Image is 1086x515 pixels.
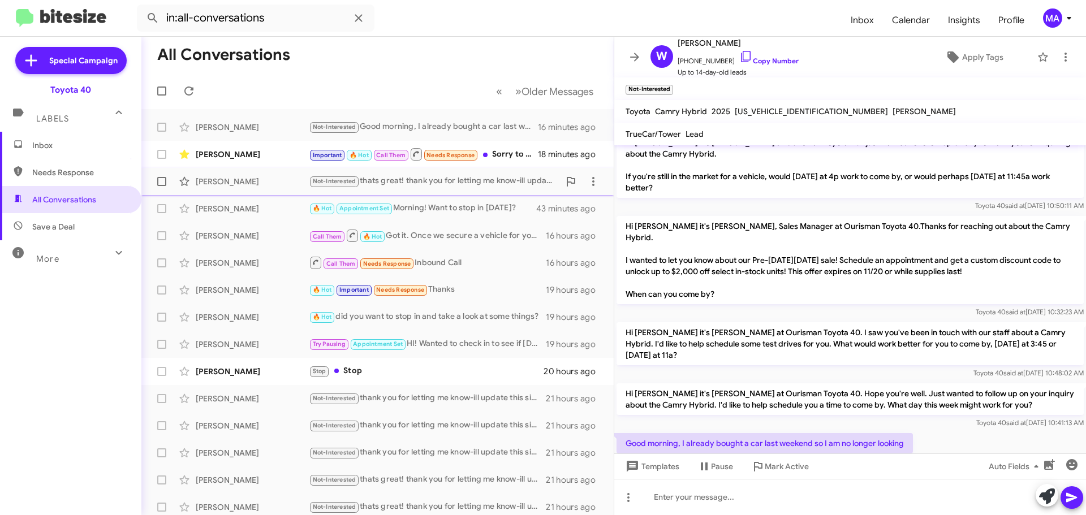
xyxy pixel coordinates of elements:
span: Apply Tags [962,47,1003,67]
h1: All Conversations [157,46,290,64]
span: 🔥 Hot [313,286,332,293]
span: Save a Deal [32,221,75,232]
span: Special Campaign [49,55,118,66]
small: Not-Interested [626,85,673,95]
button: Auto Fields [980,456,1052,477]
div: [PERSON_NAME] [196,122,309,133]
div: did you want to stop in and take a look at some things? [309,310,546,323]
span: Toyota 40 [DATE] 10:48:02 AM [973,369,1084,377]
div: 21 hours ago [546,447,605,458]
span: Pause [711,456,733,477]
span: All Conversations [32,194,96,205]
div: Thanks [309,283,546,296]
span: Mark Active [765,456,809,477]
span: Needs Response [426,152,475,159]
span: [PERSON_NAME] [893,106,956,116]
span: Appointment Set [353,340,403,348]
div: [PERSON_NAME] [196,176,309,187]
span: Camry Hybrid [655,106,707,116]
span: Inbox [32,140,128,151]
span: [PHONE_NUMBER] [678,50,799,67]
div: 21 hours ago [546,501,605,513]
a: Inbox [842,4,883,37]
button: Pause [688,456,742,477]
div: [PERSON_NAME] [196,230,309,241]
span: Not-Interested [313,503,356,510]
a: Calendar [883,4,939,37]
span: Important [313,152,342,159]
a: Copy Number [739,57,799,65]
div: 19 hours ago [546,339,605,350]
div: [PERSON_NAME] [196,393,309,404]
span: Toyota 40 [DATE] 10:32:23 AM [976,308,1084,316]
span: Important [339,286,369,293]
div: Good morning, I already bought a car last weekend so I am no longer looking [309,120,538,133]
div: 21 hours ago [546,393,605,404]
div: [PERSON_NAME] [196,474,309,486]
span: 🔥 Hot [313,205,332,212]
span: said at [1006,418,1026,427]
span: Labels [36,114,69,124]
div: Sorry to bother you [PERSON_NAME] I tried [PERSON_NAME], he's not very ambitious. [309,147,538,161]
button: Next [508,80,600,103]
button: Mark Active [742,456,818,477]
div: [PERSON_NAME] [196,366,309,377]
span: Lead [686,129,704,139]
div: 16 hours ago [546,230,605,241]
p: Hi [PERSON_NAME] it's [PERSON_NAME] at Ourisman Toyota 40. Hope you're well. Just wanted to follo... [617,383,1084,415]
span: Stop [313,367,326,375]
div: [PERSON_NAME] [196,447,309,458]
span: [US_VEHICLE_IDENTIFICATION_NUMBER] [735,106,888,116]
span: Templates [623,456,679,477]
div: Toyota 40 [50,84,91,96]
div: thank you for letting me know-ill update this side of things! [309,419,546,432]
span: Not-Interested [313,476,356,483]
div: 20 hours ago [544,366,605,377]
span: Not-Interested [313,395,356,402]
span: Older Messages [522,85,593,98]
span: Up to 14-day-old leads [678,67,799,78]
span: Toyota [626,106,650,116]
span: said at [1003,369,1023,377]
div: 19 hours ago [546,311,605,323]
span: Call Them [313,233,342,240]
p: Hi [PERSON_NAME] it's [PERSON_NAME] at Ourisman Toyota 40. I saw you've been in touch with our st... [617,322,1084,365]
span: Needs Response [32,167,128,178]
div: [PERSON_NAME] [196,203,309,214]
span: Not-Interested [313,449,356,456]
span: Call Them [326,260,356,267]
a: Profile [989,4,1033,37]
span: Auto Fields [989,456,1043,477]
span: 🔥 Hot [350,152,369,159]
div: 16 minutes ago [538,122,605,133]
span: said at [1006,308,1025,316]
span: 🔥 Hot [363,233,382,240]
span: said at [1005,201,1025,210]
span: » [515,84,522,98]
button: Previous [489,80,509,103]
div: thats great! thank you for letting me know-ill update this side of things! [309,473,546,486]
div: 43 minutes ago [537,203,605,214]
div: 19 hours ago [546,284,605,296]
a: Insights [939,4,989,37]
div: 21 hours ago [546,420,605,431]
div: MA [1043,8,1062,28]
span: Not-Interested [313,178,356,185]
span: Toyota 40 [DATE] 10:50:11 AM [975,201,1084,210]
div: thats great! thank you for letting me know-ill update this side of things! [309,500,546,513]
div: [PERSON_NAME] [196,339,309,350]
span: TrueCar/Tower [626,129,681,139]
div: 21 hours ago [546,474,605,486]
div: Got it. Once we secure a vehicle for you- those are all options that can be added [309,228,546,243]
span: 2025 [712,106,730,116]
div: [PERSON_NAME] [196,420,309,431]
div: thank you for letting me know-ill update this side of things! [309,446,546,459]
input: Search [137,5,374,32]
span: 🔥 Hot [313,313,332,321]
span: Toyota 40 [DATE] 10:41:13 AM [976,418,1084,427]
span: Not-Interested [313,123,356,131]
span: « [496,84,502,98]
